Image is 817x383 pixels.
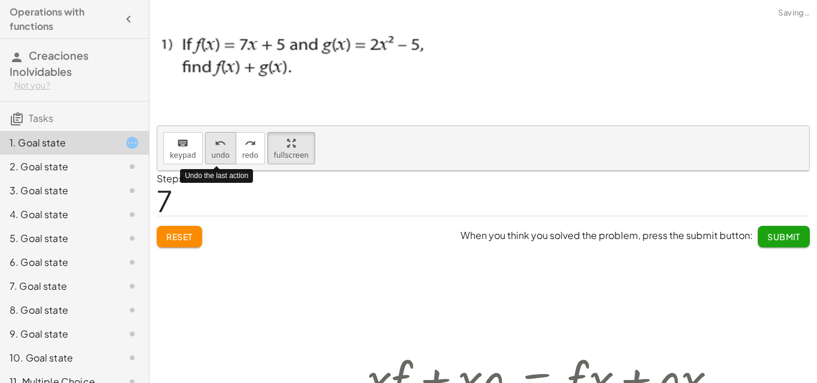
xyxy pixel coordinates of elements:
[245,136,256,151] i: redo
[778,7,810,19] span: Saving…
[215,136,226,151] i: undo
[236,132,265,164] button: redoredo
[125,207,139,222] i: Task not started.
[274,151,309,160] span: fullscreen
[157,22,461,112] img: e0bdd60187e980748c68e9ccc9a4aac9bc08b921ca49d3bb75eea62c4ab93a2e.png
[10,48,89,78] span: Creaciones Inolvidables
[14,79,139,91] div: Not you?
[180,169,253,183] div: Undo the last action
[29,112,53,124] span: Tasks
[177,136,188,151] i: keyboard
[10,231,106,246] div: 5. Goal state
[125,279,139,293] i: Task not started.
[157,182,172,219] span: 7
[10,255,106,269] div: 6. Goal state
[163,132,203,164] button: keyboardkeypad
[10,5,118,33] h4: Operations with functions
[10,183,106,198] div: 3. Goal state
[267,132,315,164] button: fullscreen
[157,226,202,247] button: Reset
[10,207,106,222] div: 4. Goal state
[10,160,106,174] div: 2. Goal state
[125,351,139,365] i: Task not started.
[10,327,106,341] div: 9. Goal state
[10,136,106,150] div: 1. Goal state
[10,279,106,293] div: 7. Goal state
[10,351,106,365] div: 10. Goal state
[157,172,187,185] label: Steps:
[125,303,139,317] i: Task not started.
[125,327,139,341] i: Task not started.
[170,151,196,160] span: keypad
[125,183,139,198] i: Task not started.
[125,136,139,150] i: Task started.
[125,160,139,174] i: Task not started.
[10,303,106,317] div: 8. Goal state
[242,151,258,160] span: redo
[125,255,139,269] i: Task not started.
[212,151,230,160] span: undo
[205,132,236,164] button: undoundo
[125,231,139,246] i: Task not started.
